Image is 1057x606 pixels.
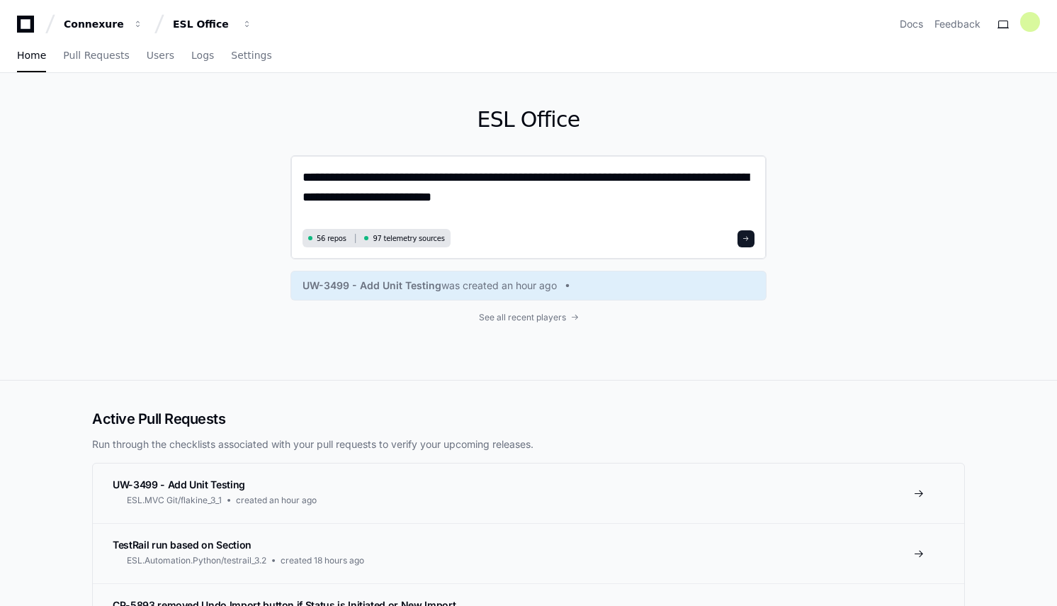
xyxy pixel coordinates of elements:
span: TestRail run based on Section [113,539,251,551]
h2: Active Pull Requests [92,409,965,429]
button: Feedback [934,17,980,31]
div: Connexure [64,17,125,31]
span: See all recent players [479,312,566,323]
button: Connexure [58,11,149,37]
a: TestRail run based on SectionESL.Automation.Python/testrail_3.2created 18 hours ago [93,523,964,583]
span: Settings [231,51,271,60]
span: Home [17,51,46,60]
div: ESL Office [173,17,234,31]
a: UW-3499 - Add Unit Testingwas created an hour ago [303,279,754,293]
span: Users [147,51,174,60]
span: created 18 hours ago [281,555,364,566]
a: Docs [900,17,923,31]
button: ESL Office [167,11,258,37]
a: See all recent players [290,312,767,323]
a: Users [147,40,174,72]
span: UW-3499 - Add Unit Testing [113,478,245,490]
a: UW-3499 - Add Unit TestingESL.MVC Git/flakine_3_1created an hour ago [93,464,964,523]
span: ESL.Automation.Python/testrail_3.2 [127,555,266,566]
span: Pull Requests [63,51,129,60]
span: 56 repos [317,233,346,244]
a: Settings [231,40,271,72]
span: was created an hour ago [441,279,557,293]
span: 97 telemetry sources [373,233,444,244]
span: Logs [191,51,214,60]
a: Pull Requests [63,40,129,72]
span: created an hour ago [236,495,317,506]
a: Home [17,40,46,72]
span: UW-3499 - Add Unit Testing [303,279,441,293]
h1: ESL Office [290,107,767,133]
p: Run through the checklists associated with your pull requests to verify your upcoming releases. [92,437,965,451]
a: Logs [191,40,214,72]
span: ESL.MVC Git/flakine_3_1 [127,495,222,506]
